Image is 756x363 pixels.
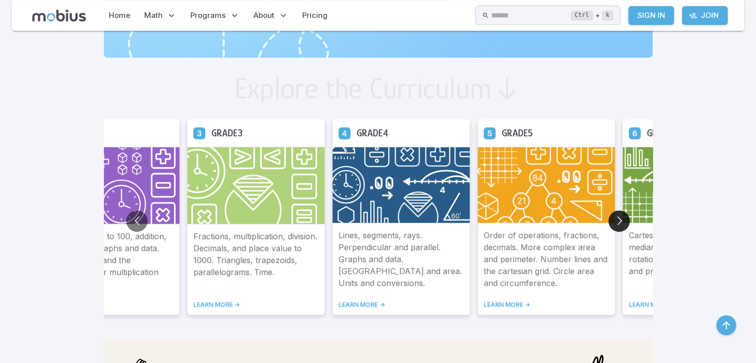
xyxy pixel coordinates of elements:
img: Grade 4 [333,147,470,223]
h5: Grade 6 [647,125,679,141]
button: Go to previous slide [126,210,148,232]
h5: Grade 5 [502,125,533,141]
a: Pricing [299,4,331,27]
a: Grade 3 [193,127,205,139]
img: Grade 3 [187,147,325,224]
span: About [253,10,274,21]
a: LEARN MORE -> [629,301,754,309]
img: Grade 5 [478,147,615,223]
a: LEARN MORE -> [193,301,319,309]
p: Fractions, multiplication, division. Decimals, and place value to 1000. Triangles, trapezoids, pa... [193,230,319,289]
p: Place value up to 100, addition, subtraction, graphs and data. Skip counting and the foundations ... [48,230,173,289]
span: Programs [190,10,226,21]
h2: Explore the Curriculum [234,74,492,103]
a: Sign In [628,6,674,25]
span: Math [144,10,163,21]
button: Go to next slide [608,210,630,232]
a: LEARN MORE -> [338,301,464,309]
p: Lines, segments, rays. Perpendicular and parallel. Graphs and data. [GEOGRAPHIC_DATA] and area. U... [338,229,464,289]
kbd: k [602,10,613,20]
kbd: Ctrl [571,10,593,20]
a: LEARN MORE -> [484,301,609,309]
a: Grade 6 [629,127,641,139]
img: Grade 2 [42,147,179,224]
div: + [571,9,613,21]
a: LEARN MORE -> [48,301,173,309]
p: Order of operations, fractions, decimals. More complex area and perimeter. Number lines and the c... [484,229,609,289]
a: Grade 4 [338,127,350,139]
a: Join [682,6,728,25]
p: Cartesian grid. Probability, mean, median, and mode. Reflections, rotations, translations. Factor... [629,229,754,289]
a: Grade 5 [484,127,496,139]
h5: Grade 4 [356,125,388,141]
a: Home [106,4,133,27]
h5: Grade 3 [211,125,243,141]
